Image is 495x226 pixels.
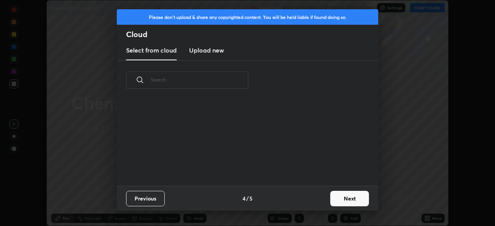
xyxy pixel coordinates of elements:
h4: 4 [242,194,246,202]
h2: Cloud [126,29,378,39]
input: Search [151,63,248,96]
h4: / [246,194,249,202]
h3: Select from cloud [126,46,177,55]
h4: 5 [249,194,253,202]
h3: Upload new [189,46,224,55]
button: Previous [126,191,165,206]
div: Please don't upload & share any copyrighted content. You will be held liable if found doing so. [117,9,378,25]
button: Next [330,191,369,206]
